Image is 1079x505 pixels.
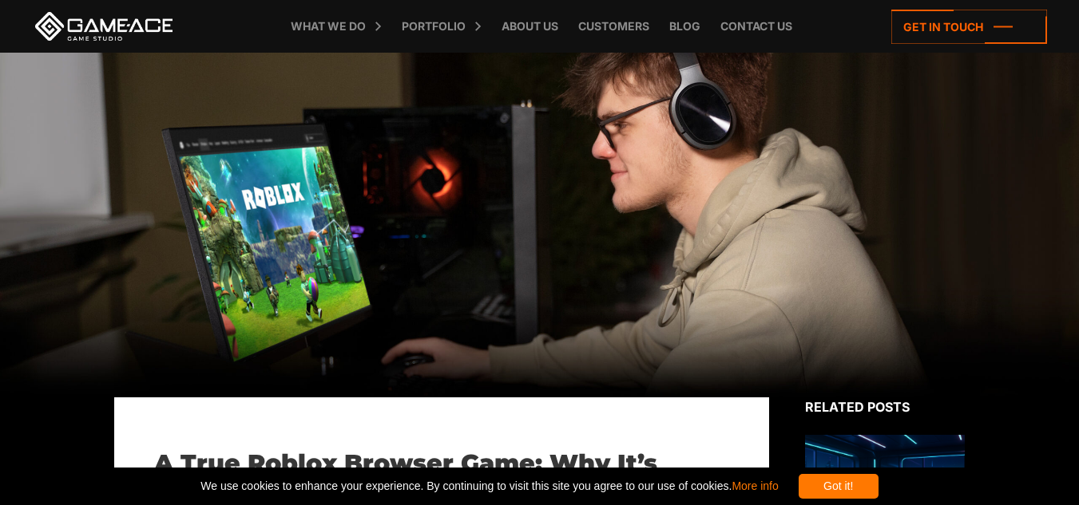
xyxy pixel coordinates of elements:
a: More info [732,479,778,492]
span: We use cookies to enhance your experience. By continuing to visit this site you agree to our use ... [200,474,778,499]
a: Get in touch [891,10,1047,44]
div: Got it! [799,474,879,499]
div: Related posts [805,397,965,416]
